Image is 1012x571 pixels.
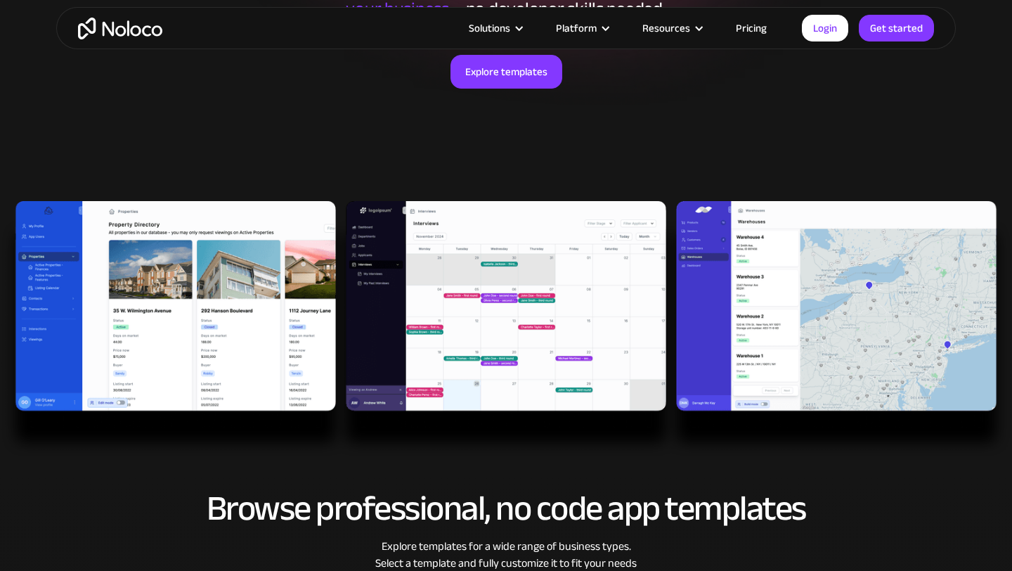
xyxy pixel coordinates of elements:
div: Solutions [469,19,510,37]
a: Pricing [718,19,784,37]
a: Explore templates [450,55,562,89]
a: home [78,18,162,39]
a: Login [802,15,848,41]
div: Solutions [451,19,538,37]
h2: Browse professional, no code app templates [70,489,942,527]
div: Resources [625,19,718,37]
div: Platform [556,19,597,37]
div: Platform [538,19,625,37]
div: Resources [642,19,690,37]
a: Get started [859,15,934,41]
